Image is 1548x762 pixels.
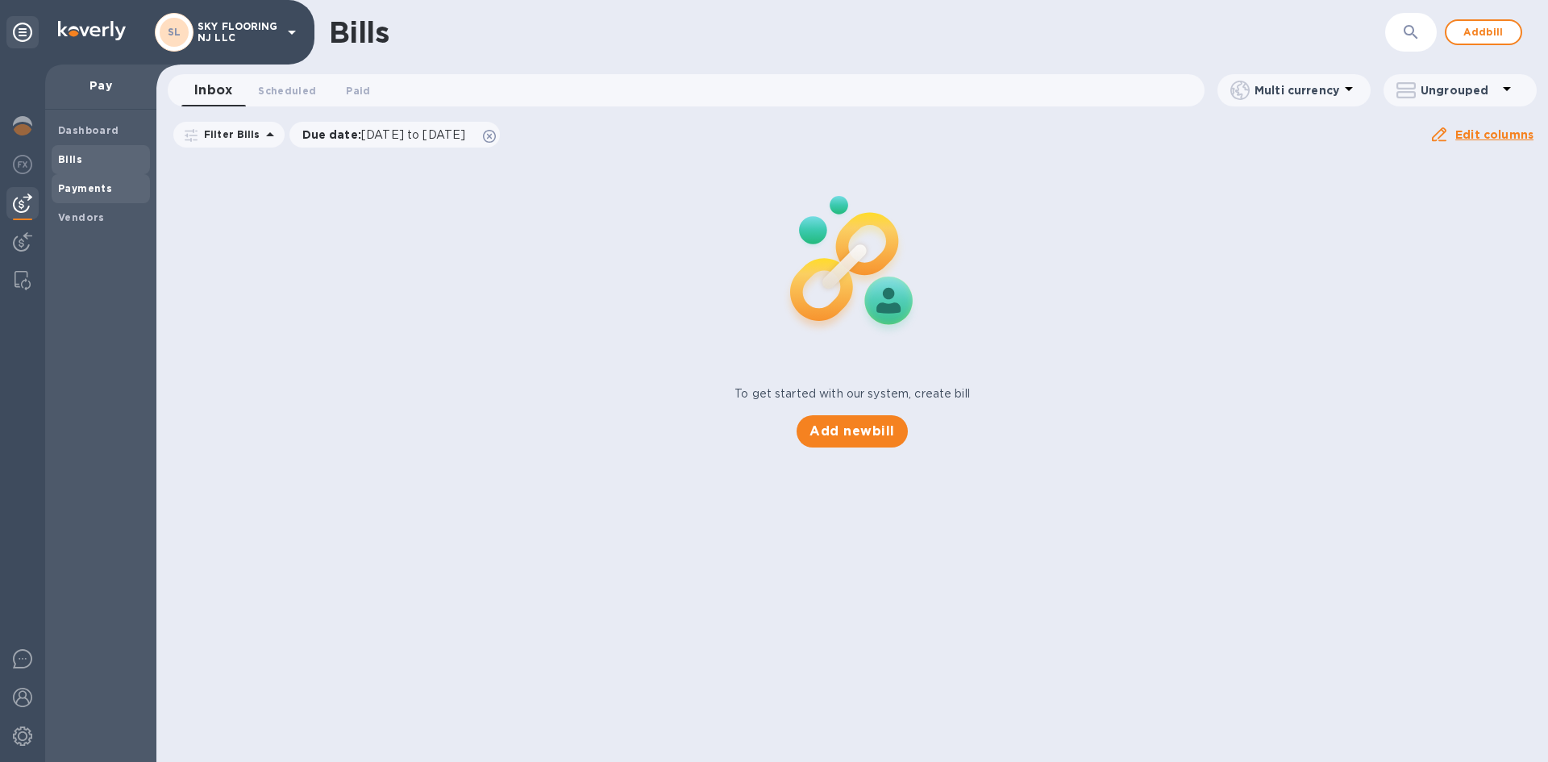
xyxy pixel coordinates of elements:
span: Scheduled [258,82,316,99]
img: Foreign exchange [13,155,32,174]
span: Paid [346,82,370,99]
button: Addbill [1445,19,1522,45]
p: Multi currency [1255,82,1339,98]
p: Due date : [302,127,474,143]
img: Logo [58,21,126,40]
span: Add bill [1459,23,1508,42]
b: Vendors [58,211,105,223]
u: Edit columns [1455,128,1533,141]
span: Inbox [194,79,232,102]
p: To get started with our system, create bill [734,385,970,402]
button: Add newbill [797,415,907,448]
p: Ungrouped [1421,82,1497,98]
p: SKY FLOORING NJ LLC [198,21,278,44]
span: [DATE] to [DATE] [361,128,465,141]
b: Dashboard [58,124,119,136]
b: Payments [58,182,112,194]
span: Add new bill [809,422,894,441]
div: Unpin categories [6,16,39,48]
b: Bills [58,153,82,165]
h1: Bills [329,15,389,49]
p: Filter Bills [198,127,260,141]
div: Due date:[DATE] to [DATE] [289,122,501,148]
b: SL [168,26,181,38]
p: Pay [58,77,144,94]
